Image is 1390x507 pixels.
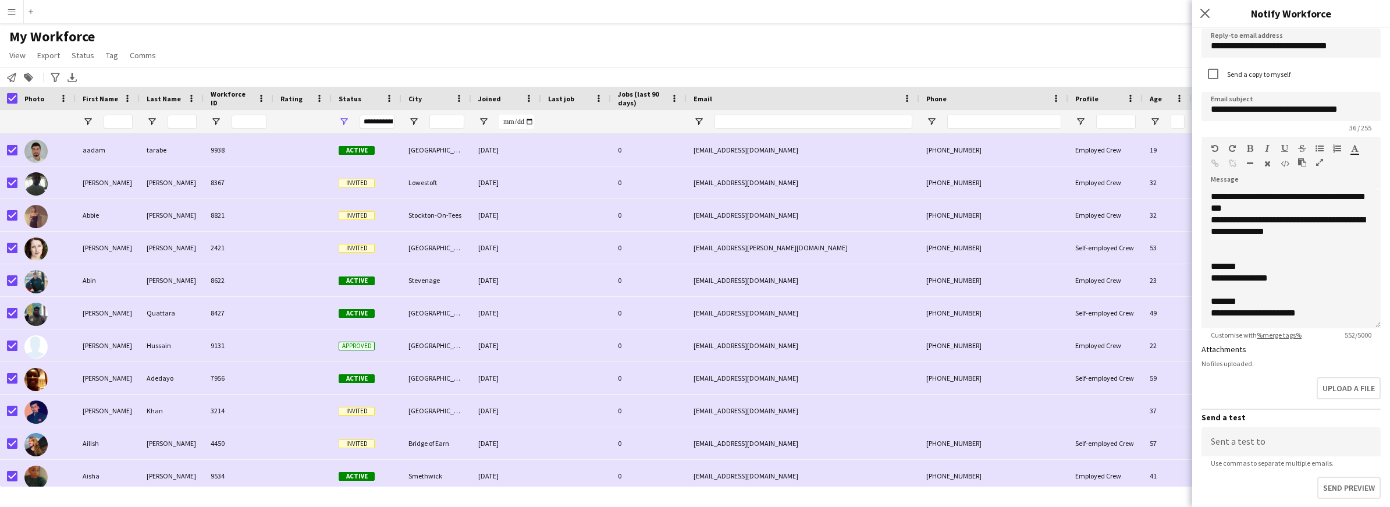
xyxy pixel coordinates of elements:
[76,329,140,361] div: [PERSON_NAME]
[24,94,44,103] span: Photo
[1068,427,1143,459] div: Self-employed Crew
[125,48,161,63] a: Comms
[1201,331,1311,339] span: Customise with
[919,264,1068,296] div: [PHONE_NUMBER]
[24,433,48,456] img: Ailish Laughlin
[33,48,65,63] a: Export
[1335,331,1381,339] span: 552 / 5000
[24,205,48,228] img: Abbie Jackson
[76,297,140,329] div: [PERSON_NAME]
[1298,144,1306,153] button: Strikethrough
[65,70,79,84] app-action-btn: Export XLSX
[478,94,501,103] span: Joined
[1143,427,1192,459] div: 57
[694,116,704,127] button: Open Filter Menu
[76,264,140,296] div: Abin
[76,166,140,198] div: [PERSON_NAME]
[687,199,919,231] div: [EMAIL_ADDRESS][DOMAIN_NAME]
[1143,362,1192,394] div: 59
[611,460,687,492] div: 0
[611,395,687,427] div: 0
[280,94,303,103] span: Rating
[1068,297,1143,329] div: Self-employed Crew
[1143,395,1192,427] div: 37
[618,90,666,107] span: Jobs (last 90 days)
[140,264,204,296] div: [PERSON_NAME]
[168,115,197,129] input: Last Name Filter Input
[1068,362,1143,394] div: Self-employed Crew
[24,237,48,261] img: Abigail Rhodes
[401,329,471,361] div: [GEOGRAPHIC_DATA]
[1143,297,1192,329] div: 49
[204,134,273,166] div: 9938
[24,368,48,391] img: Adenike Adedayo
[471,264,541,296] div: [DATE]
[76,134,140,166] div: aadam
[1150,94,1162,103] span: Age
[687,427,919,459] div: [EMAIL_ADDRESS][DOMAIN_NAME]
[687,232,919,264] div: [EMAIL_ADDRESS][PERSON_NAME][DOMAIN_NAME]
[76,232,140,264] div: [PERSON_NAME]
[1225,70,1291,79] label: Send a copy to myself
[687,362,919,394] div: [EMAIL_ADDRESS][DOMAIN_NAME]
[339,94,361,103] span: Status
[339,146,375,155] span: Active
[339,116,349,127] button: Open Filter Menu
[9,50,26,61] span: View
[76,460,140,492] div: Aisha
[1333,144,1341,153] button: Ordered List
[471,329,541,361] div: [DATE]
[1281,159,1289,168] button: HTML Code
[478,116,489,127] button: Open Filter Menu
[140,199,204,231] div: [PERSON_NAME]
[1263,144,1271,153] button: Italic
[611,232,687,264] div: 0
[22,70,35,84] app-action-btn: Add to tag
[611,264,687,296] div: 0
[1257,331,1302,339] a: %merge tags%
[471,427,541,459] div: [DATE]
[471,134,541,166] div: [DATE]
[339,439,375,448] span: Invited
[5,70,19,84] app-action-btn: Notify workforce
[204,297,273,329] div: 8427
[204,460,273,492] div: 9534
[919,199,1068,231] div: [PHONE_NUMBER]
[611,427,687,459] div: 0
[1143,166,1192,198] div: 32
[401,166,471,198] div: Lowestoft
[76,362,140,394] div: [PERSON_NAME]
[76,427,140,459] div: Ailish
[1316,144,1324,153] button: Unordered List
[76,395,140,427] div: [PERSON_NAME]
[1068,232,1143,264] div: Self-employed Crew
[232,115,266,129] input: Workforce ID Filter Input
[919,166,1068,198] div: [PHONE_NUMBER]
[687,264,919,296] div: [EMAIL_ADDRESS][DOMAIN_NAME]
[611,166,687,198] div: 0
[204,395,273,427] div: 3214
[1143,199,1192,231] div: 32
[1281,144,1289,153] button: Underline
[211,90,253,107] span: Workforce ID
[1068,134,1143,166] div: Employed Crew
[919,329,1068,361] div: [PHONE_NUMBER]
[24,466,48,489] img: Aisha Carr
[1201,344,1246,354] label: Attachments
[101,48,123,63] a: Tag
[694,94,712,103] span: Email
[83,94,118,103] span: First Name
[1192,6,1390,21] h3: Notify Workforce
[611,329,687,361] div: 0
[83,116,93,127] button: Open Filter Menu
[1171,115,1185,129] input: Age Filter Input
[1263,159,1271,168] button: Clear Formatting
[1075,116,1086,127] button: Open Filter Menu
[67,48,99,63] a: Status
[1228,144,1236,153] button: Redo
[1096,115,1136,129] input: Profile Filter Input
[947,115,1061,129] input: Phone Filter Input
[408,116,419,127] button: Open Filter Menu
[339,276,375,285] span: Active
[919,232,1068,264] div: [PHONE_NUMBER]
